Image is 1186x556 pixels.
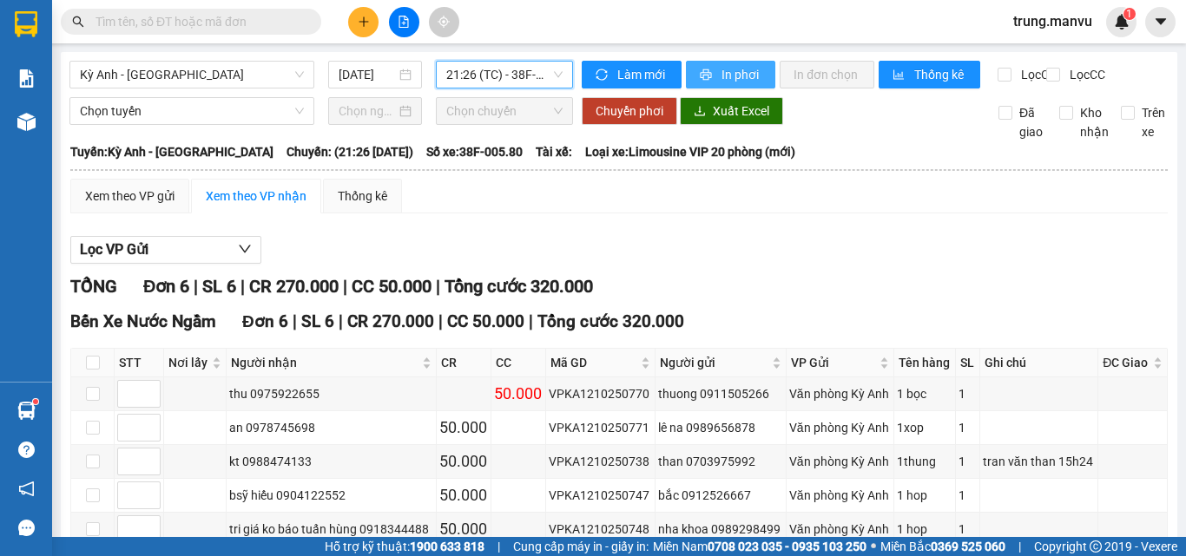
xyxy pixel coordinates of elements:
img: warehouse-icon [17,402,36,420]
span: notification [18,481,35,497]
span: | [436,276,440,297]
span: sync [596,69,610,82]
span: Miền Nam [653,537,866,556]
span: ⚪️ [871,543,876,550]
strong: 0708 023 035 - 0935 103 250 [708,540,866,553]
span: Đã giao [1012,103,1050,141]
div: VPKA1210250738 [549,452,651,471]
sup: 1 [1123,8,1136,20]
span: Mã GD [550,353,636,372]
span: | [343,276,347,297]
span: printer [700,69,715,82]
td: VPKA1210250748 [546,513,655,546]
td: Văn phòng Kỳ Anh [787,377,894,411]
span: Nơi lấy [168,353,208,372]
span: CR 270.000 [249,276,339,297]
li: In ngày: 18:40 12/10 [9,128,191,153]
span: CR 270.000 [347,311,434,331]
span: Chọn tuyến [80,98,304,124]
div: thuong 0911505266 [658,384,783,403]
span: trung.manvu [999,10,1106,32]
input: 12/10/2025 [339,65,396,84]
div: VPKA1210250771 [549,418,651,437]
span: CC 50.000 [447,311,524,331]
div: 50.000 [439,517,488,541]
div: lê na 0989656878 [658,418,783,437]
th: SL [956,349,980,377]
div: 1 hop [897,486,952,505]
span: Kho nhận [1073,103,1116,141]
span: In phơi [721,65,761,84]
div: VPKA1210250748 [549,520,651,539]
span: Lọc VP Gửi [80,239,148,260]
img: icon-new-feature [1114,14,1130,29]
td: VPKA1210250771 [546,411,655,445]
th: CC [491,349,546,377]
button: downloadXuất Excel [680,97,783,125]
span: Cung cấp máy in - giấy in: [513,537,649,556]
th: Tên hàng [894,349,956,377]
div: thu 0975922655 [229,384,433,403]
span: Chuyến: (21:26 [DATE]) [287,142,413,161]
th: Ghi chú [980,349,1098,377]
span: Hỗ trợ kỹ thuật: [325,537,484,556]
span: Đơn 6 [143,276,189,297]
span: copyright [1090,540,1102,553]
td: Văn phòng Kỳ Anh [787,513,894,546]
div: 50.000 [439,483,488,507]
div: Thống kê [338,186,387,206]
span: Kỳ Anh - Hà Nội [80,62,304,88]
button: aim [429,7,459,37]
div: an 0978745698 [229,418,433,437]
span: Tổng cước 320.000 [537,311,684,331]
div: 1 hop [897,520,952,539]
button: Lọc VP Gửi [70,236,261,264]
input: Chọn ngày [339,101,396,121]
span: Tổng cước 320.000 [445,276,593,297]
div: than 0703975992 [658,452,783,471]
span: Chọn chuyến [446,98,563,124]
span: Lọc CR [1014,65,1059,84]
div: Văn phòng Kỳ Anh [789,384,891,403]
strong: 1900 633 818 [410,540,484,553]
div: VPKA1210250747 [549,486,651,505]
span: Người gửi [660,353,768,372]
span: plus [358,16,370,28]
div: 1 [959,486,977,505]
span: download [694,105,706,119]
li: [PERSON_NAME] [9,104,191,128]
div: 50.000 [494,382,543,406]
span: | [1018,537,1021,556]
span: file-add [398,16,410,28]
div: 1xop [897,418,952,437]
span: | [194,276,198,297]
span: | [438,311,443,331]
div: bắc 0912526667 [658,486,783,505]
span: | [339,311,343,331]
span: aim [438,16,450,28]
span: CC 50.000 [352,276,432,297]
span: Đơn 6 [242,311,288,331]
div: 1 [959,384,977,403]
div: 1 [959,452,977,471]
div: Văn phòng Kỳ Anh [789,486,891,505]
div: 50.000 [439,415,488,440]
span: Miền Bắc [880,537,1005,556]
div: tri giá ko báo tuấn hùng 0918344488 [229,520,433,539]
button: bar-chartThống kê [879,61,980,88]
div: bsỹ hiếu 0904122552 [229,486,433,505]
button: syncLàm mới [582,61,682,88]
span: 1 [1126,8,1132,20]
div: 1 [959,418,977,437]
div: tran văn than 15h24 [983,452,1095,471]
span: Số xe: 38F-005.80 [426,142,523,161]
button: plus [348,7,379,37]
button: printerIn phơi [686,61,775,88]
td: Văn phòng Kỳ Anh [787,479,894,513]
span: Lọc CC [1063,65,1108,84]
span: TỔNG [70,276,117,297]
div: Văn phòng Kỳ Anh [789,418,891,437]
strong: 0369 525 060 [931,540,1005,553]
button: caret-down [1145,7,1176,37]
img: warehouse-icon [17,113,36,131]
